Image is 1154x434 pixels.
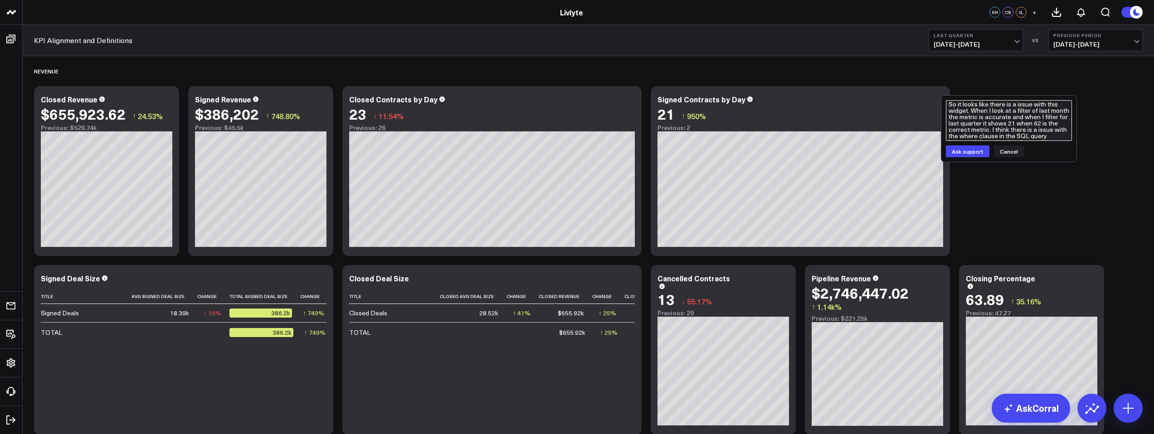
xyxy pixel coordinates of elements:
div: Previous: 26 [349,124,635,131]
span: 35.16% [1016,296,1041,306]
div: TOTAL [349,328,370,337]
th: Closed Avg Deal Size [440,289,506,304]
span: ↓ [373,110,377,122]
div: Previous: 2 [657,124,943,131]
span: ↑ [682,110,685,122]
div: ↓ 19% [204,309,221,318]
div: Cancelled Contracts [657,273,730,283]
div: ↑ 25% [599,309,616,318]
div: 386.2k [229,328,293,337]
div: Previous: $45.5k [195,124,326,131]
button: Ask support [946,145,989,157]
th: Avg Signed Deal Size [131,289,197,304]
span: + [1032,9,1037,15]
a: Livlyte [560,7,583,17]
div: Closed Deals [349,309,387,318]
div: CS [1003,7,1013,18]
div: $655,923.62 [41,106,126,122]
div: $2,746,447.02 [812,285,909,301]
div: 21 [657,106,675,122]
div: TOTAL [41,328,62,337]
th: Total Signed Deal Size [229,289,300,304]
div: EH [989,7,1000,18]
th: Title [41,289,131,304]
div: $655.92k [558,309,584,318]
div: Revenue [34,61,58,82]
th: Change [592,289,624,304]
div: Closed Contracts by Day [349,94,438,104]
span: [DATE] - [DATE] [1053,41,1138,48]
div: Pipeline Revenue [812,273,871,283]
div: ↑ 41% [513,309,531,318]
div: Previous: $526.74k [41,124,172,131]
div: 28.52k [479,309,498,318]
span: 748.80% [271,111,300,121]
th: Closed Deals [624,289,672,304]
div: Previous: $221.25k [812,315,943,322]
span: 950% [687,111,706,121]
div: ↑ 749% [304,328,326,337]
div: VS [1027,38,1044,43]
div: Signed Contracts by Day [657,94,745,104]
div: JL [1016,7,1027,18]
div: $655.92k [559,328,585,337]
div: 13 [657,291,675,307]
th: Change [300,289,332,304]
th: Title [349,289,440,304]
span: 11.54% [379,111,404,121]
th: Change [506,289,539,304]
th: Change [197,289,229,304]
th: Closed Revenue [539,289,592,304]
div: Closed Deal Size [349,273,409,283]
button: Previous Period[DATE]-[DATE] [1048,29,1143,51]
div: 18.39k [170,309,189,318]
div: $386,202 [195,106,259,122]
button: Last Quarter[DATE]-[DATE] [929,29,1023,51]
b: Last Quarter [934,33,1018,38]
button: + [1029,7,1040,18]
div: Closed Revenue [41,94,97,104]
span: ↑ [812,301,815,313]
div: Previous: 47.27 [966,309,1097,317]
div: ↑ 749% [303,309,324,318]
div: ↑ 25% [600,328,618,337]
b: Previous Period [1053,33,1138,38]
div: 23 [349,106,366,122]
div: Closing Percentage [966,273,1035,283]
span: [DATE] - [DATE] [934,41,1018,48]
div: Signed Deals [41,309,79,318]
span: 1.14k% [817,302,842,312]
button: Cancel [994,145,1024,157]
div: Previous: 29 [657,309,789,317]
a: KPI Alignment and Definitions [34,35,132,45]
span: ↑ [1011,295,1014,307]
a: AskCorral [992,394,1070,423]
div: 63.89 [966,291,1004,307]
span: 55.17% [687,296,712,306]
span: ↓ [682,295,685,307]
div: Signed Deal Size [41,273,100,283]
span: ↑ [266,110,269,122]
span: 24.53% [138,111,163,121]
span: ↑ [132,110,136,122]
div: 386.2k [229,309,292,318]
div: Signed Revenue [195,94,251,104]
